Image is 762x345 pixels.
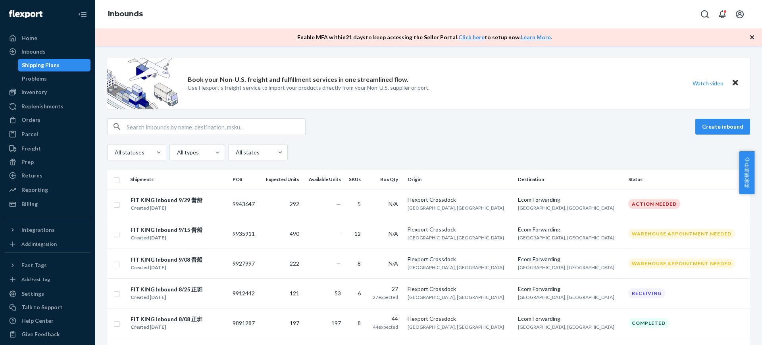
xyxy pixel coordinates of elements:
div: Flexport Crossdock [408,255,512,263]
span: — [336,230,341,237]
th: PO# [229,170,260,189]
div: Warehouse Appointment Needed [628,229,735,239]
div: FIT KING Inbound 9/29 普船 [131,196,202,204]
div: Created [DATE] [131,293,202,301]
div: Action Needed [628,199,680,209]
button: Close Navigation [75,6,90,22]
a: Help Center [5,314,90,327]
a: Add Integration [5,239,90,249]
button: Give Feedback [5,328,90,341]
button: Open Search Box [697,6,713,22]
span: 5 [358,200,361,207]
div: Billing [21,200,38,208]
a: Inventory [5,86,90,98]
th: Expected Units [260,170,302,189]
div: Parcel [21,130,38,138]
a: Inbounds [108,10,143,18]
a: Home [5,32,90,44]
a: Add Fast Tag [5,275,90,284]
a: Billing [5,198,90,210]
span: 490 [290,230,299,237]
div: Receiving [628,288,665,298]
p: Enable MFA within 21 days to keep accessing the Seller Portal. to setup now. . [297,33,552,41]
div: FIT KING Inbound 9/08 普船 [131,256,202,264]
span: [GEOGRAPHIC_DATA], [GEOGRAPHIC_DATA] [408,324,504,330]
div: Help Center [21,317,54,325]
button: Open account menu [732,6,748,22]
div: Inventory [21,88,47,96]
a: Learn More [521,34,551,40]
input: All states [235,148,236,156]
span: [GEOGRAPHIC_DATA], [GEOGRAPHIC_DATA] [518,205,614,211]
div: FIT KING Inbound 8/25 正班 [131,285,202,293]
div: Reporting [21,186,48,194]
th: SKUs [344,170,367,189]
div: Prep [21,158,34,166]
span: 27 expected [373,294,398,300]
span: [GEOGRAPHIC_DATA], [GEOGRAPHIC_DATA] [408,235,504,241]
a: Replenishments [5,100,90,113]
button: Integrations [5,224,90,236]
a: Settings [5,287,90,300]
td: 9912442 [229,278,260,308]
div: Orders [21,116,40,124]
div: Give Feedback [21,330,60,338]
button: Close [730,77,741,89]
span: [GEOGRAPHIC_DATA], [GEOGRAPHIC_DATA] [408,294,504,300]
th: Origin [404,170,515,189]
span: [GEOGRAPHIC_DATA], [GEOGRAPHIC_DATA] [518,235,614,241]
button: 卖家帮助中心 [739,151,754,194]
a: Click here [458,34,485,40]
div: Created [DATE] [131,204,202,212]
button: Watch video [687,77,729,89]
div: Flexport Crossdock [408,226,512,233]
a: Inbounds [5,45,90,58]
div: Flexport Crossdock [408,315,512,323]
div: Ecom Forwarding [518,255,622,263]
div: Add Fast Tag [21,276,50,283]
th: Available Units [302,170,344,189]
input: All statuses [114,148,115,156]
div: Talk to Support [21,303,63,311]
div: Ecom Forwarding [518,226,622,233]
span: N/A [389,260,398,267]
div: Completed [628,318,669,328]
a: Freight [5,142,90,155]
span: 121 [290,290,299,297]
span: [GEOGRAPHIC_DATA], [GEOGRAPHIC_DATA] [518,264,614,270]
td: 9891287 [229,308,260,338]
div: Returns [21,172,42,179]
span: — [336,200,341,207]
a: Returns [5,169,90,182]
div: Add Integration [21,241,57,247]
div: FIT KING Inbound 8/08 正班 [131,315,202,323]
span: 6 [358,290,361,297]
p: Book your Non-U.S. freight and fulfillment services in one streamlined flow. [188,75,408,84]
span: 292 [290,200,299,207]
span: [GEOGRAPHIC_DATA], [GEOGRAPHIC_DATA] [408,205,504,211]
th: Status [625,170,750,189]
span: 197 [290,320,299,326]
div: Problems [22,75,47,83]
div: Created [DATE] [131,323,202,331]
span: 8 [358,260,361,267]
div: 44 [370,315,398,323]
th: Destination [515,170,625,189]
div: 27 [370,285,398,293]
a: Orders [5,114,90,126]
div: Ecom Forwarding [518,315,622,323]
div: Flexport Crossdock [408,196,512,204]
span: 12 [354,230,361,237]
div: Freight [21,145,41,152]
span: [GEOGRAPHIC_DATA], [GEOGRAPHIC_DATA] [408,264,504,270]
input: Search inbounds by name, destination, msku... [127,119,305,135]
span: N/A [389,230,398,237]
div: Replenishments [21,102,63,110]
div: Created [DATE] [131,264,202,272]
p: Use Flexport’s freight service to import your products directly from your Non-U.S. supplier or port. [188,84,429,92]
a: Problems [18,72,91,85]
th: Shipments [127,170,229,189]
div: Inbounds [21,48,46,56]
span: 197 [331,320,341,326]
